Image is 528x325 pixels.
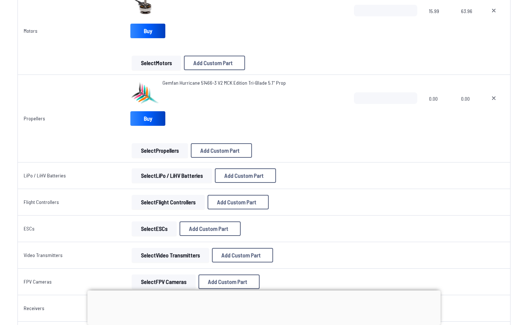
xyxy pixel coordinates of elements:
[130,274,197,289] a: SelectFPV Cameras
[24,115,45,121] a: Propellers
[24,305,44,311] a: Receivers
[461,5,473,40] span: 63.96
[184,56,245,70] button: Add Custom Part
[132,221,177,236] button: SelectESCs
[193,60,233,66] span: Add Custom Part
[208,195,269,209] button: Add Custom Part
[189,226,228,232] span: Add Custom Part
[130,79,159,108] img: image
[24,278,52,285] a: FPV Cameras
[132,274,196,289] button: SelectFPV Cameras
[132,56,181,70] button: SelectMotors
[130,195,206,209] a: SelectFlight Controllers
[429,5,449,40] span: 15.99
[24,172,66,178] a: LiPo / LiHV Batteries
[132,168,212,183] button: SelectLiPo / LiHV Batteries
[24,225,35,232] a: ESCs
[221,252,261,258] span: Add Custom Part
[132,248,209,262] button: SelectVideo Transmitters
[132,143,188,158] button: SelectPropellers
[130,111,165,126] a: Buy
[130,24,165,38] a: Buy
[198,274,260,289] button: Add Custom Part
[208,279,247,285] span: Add Custom Part
[461,92,473,127] span: 0.00
[24,252,63,258] a: Video Transmitters
[162,80,286,86] span: Gemfan Hurricane 51466-3 V2 MCK Edition Tri-Blade 5.1" Prop
[130,143,189,158] a: SelectPropellers
[132,195,205,209] button: SelectFlight Controllers
[130,56,182,70] a: SelectMotors
[200,148,240,153] span: Add Custom Part
[215,168,276,183] button: Add Custom Part
[212,248,273,262] button: Add Custom Part
[224,173,264,178] span: Add Custom Part
[24,28,38,34] a: Motors
[191,143,252,158] button: Add Custom Part
[24,199,59,205] a: Flight Controllers
[162,79,286,87] a: Gemfan Hurricane 51466-3 V2 MCK Edition Tri-Blade 5.1" Prop
[130,168,213,183] a: SelectLiPo / LiHV Batteries
[130,221,178,236] a: SelectESCs
[130,248,210,262] a: SelectVideo Transmitters
[87,290,441,323] iframe: Advertisement
[180,221,241,236] button: Add Custom Part
[429,92,449,127] span: 0.00
[217,199,256,205] span: Add Custom Part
